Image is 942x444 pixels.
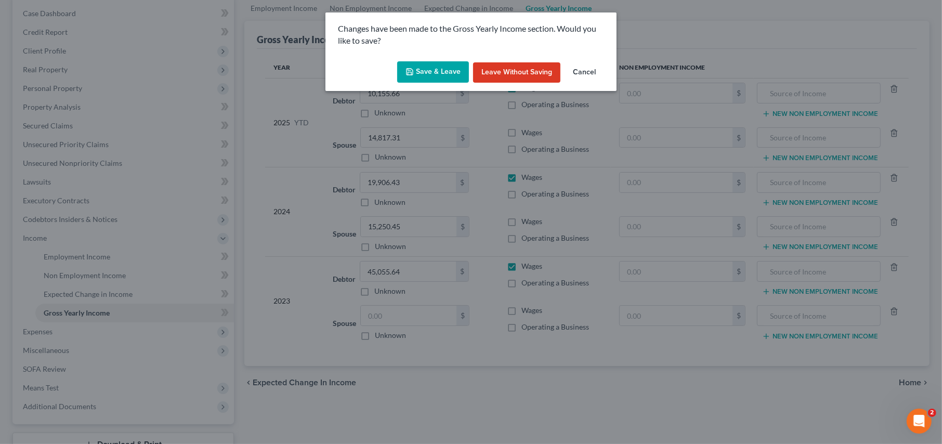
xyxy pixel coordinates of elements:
[565,62,604,83] button: Cancel
[928,409,936,417] span: 2
[473,62,560,83] button: Leave without Saving
[338,23,604,47] p: Changes have been made to the Gross Yearly Income section. Would you like to save?
[397,61,469,83] button: Save & Leave
[907,409,932,434] iframe: Intercom live chat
